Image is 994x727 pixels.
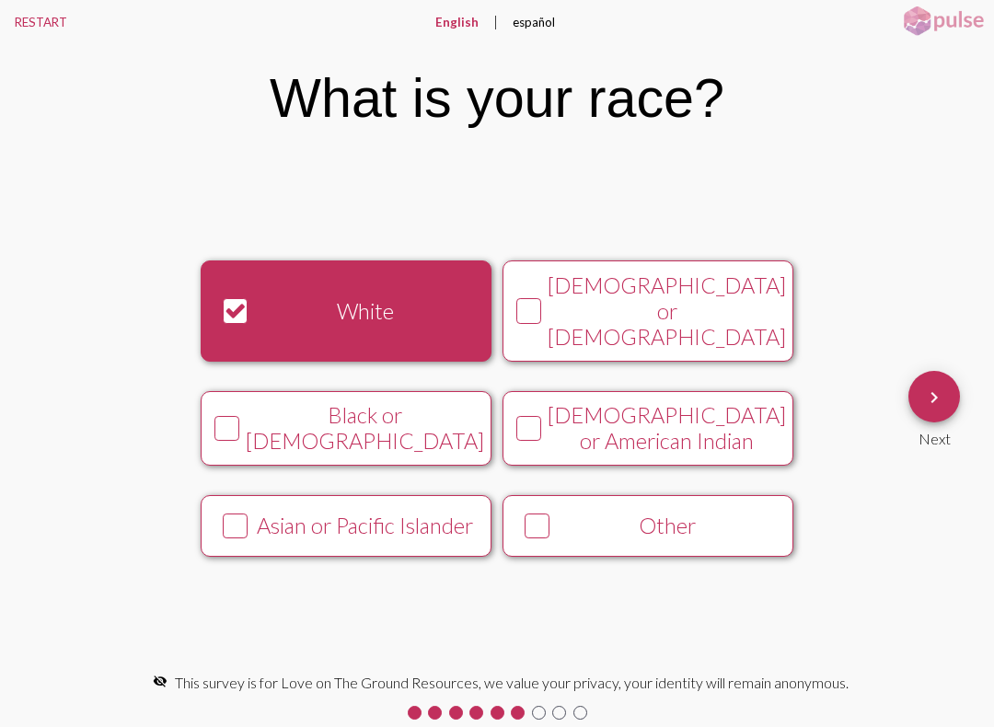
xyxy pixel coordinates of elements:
[201,260,491,362] button: White
[175,674,849,691] span: This survey is for Love on The Ground Resources, we value your privacy, your identity will remain...
[254,513,476,538] div: Asian or Pacific Islander
[897,5,989,38] img: pulsehorizontalsmall.png
[254,298,476,324] div: White
[153,674,168,688] mat-icon: visibility_off
[503,495,793,557] button: Other
[201,391,491,467] button: Black or [DEMOGRAPHIC_DATA]
[923,387,945,409] mat-icon: Next Question
[503,260,793,362] button: [DEMOGRAPHIC_DATA] or [DEMOGRAPHIC_DATA]
[548,272,786,350] div: [DEMOGRAPHIC_DATA] or [DEMOGRAPHIC_DATA]
[548,402,786,454] div: [DEMOGRAPHIC_DATA] or American Indian
[503,391,793,467] button: [DEMOGRAPHIC_DATA] or American Indian
[908,422,960,447] div: Next
[556,513,778,538] div: Other
[270,66,724,130] div: What is your race?
[201,495,491,557] button: Asian or Pacific Islander
[246,402,484,454] div: Black or [DEMOGRAPHIC_DATA]
[908,371,960,422] button: Next Question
